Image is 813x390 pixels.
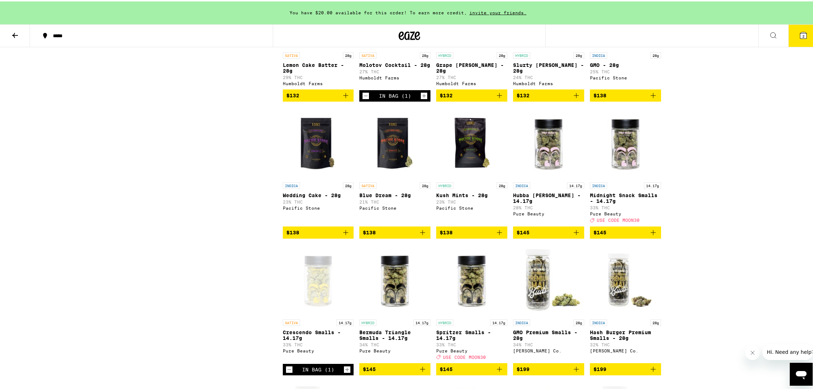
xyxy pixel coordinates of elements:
[644,181,661,187] p: 14.17g
[513,210,584,215] div: Pure Beauty
[359,198,430,203] p: 21% THC
[513,191,584,203] p: Hubba [PERSON_NAME] - 14.17g
[517,365,529,371] span: $199
[597,217,640,221] span: USE CODE MOON30
[436,341,507,346] p: 33% THC
[745,344,760,359] iframe: Close message
[283,61,354,72] p: Lemon Cake Batter - 28g
[363,228,376,234] span: $138
[590,243,661,315] img: Claybourne Co. - Hash Burger Premium Smalls - 28g
[590,191,661,203] p: Midnight Snack Smalls - 14.17g
[359,61,430,67] p: Molotov Cocktail - 28g
[590,51,607,57] p: INDICA
[590,328,661,340] p: Hash Burger Premium Smalls - 28g
[283,88,354,100] button: Add to bag
[336,318,354,325] p: 14.17g
[359,243,430,315] img: Pure Beauty - Bermuda Triangle Smalls - 14.17g
[359,106,430,225] a: Open page for Blue Dream - 28g from Pacific Stone
[513,181,530,187] p: INDICA
[436,243,507,315] img: Pure Beauty - Spritzer Smalls - 14.17g
[359,347,430,352] div: Pure Beauty
[573,51,584,57] p: 28g
[802,33,804,37] span: 2
[286,228,299,234] span: $138
[590,243,661,362] a: Open page for Hash Burger Premium Smalls - 28g from Claybourne Co.
[517,91,529,97] span: $132
[436,106,507,177] img: Pacific Stone - Kush Mints - 28g
[363,365,376,371] span: $145
[359,106,430,177] img: Pacific Stone - Blue Dream - 28g
[436,204,507,209] div: Pacific Stone
[290,9,467,14] span: You have $20.00 available for this order! To earn more credit,
[590,68,661,73] p: 25% THC
[436,191,507,197] p: Kush Mints - 28g
[650,318,661,325] p: 28g
[283,225,354,237] button: Add to bag
[490,318,507,325] p: 14.17g
[283,198,354,203] p: 23% THC
[283,106,354,177] img: Pacific Stone - Wedding Cake - 28g
[590,362,661,374] button: Add to bag
[359,74,430,79] div: Humboldt Farms
[593,365,606,371] span: $199
[343,181,354,187] p: 28g
[359,328,430,340] p: Bermuda Triangle Smalls - 14.17g
[513,51,530,57] p: HYBRID
[513,88,584,100] button: Add to bag
[283,106,354,225] a: Open page for Wedding Cake - 28g from Pacific Stone
[420,91,428,98] button: Increment
[359,51,376,57] p: SATIVA
[513,243,584,362] a: Open page for GMO Premium Smalls - 28g from Claybourne Co.
[283,341,354,346] p: 33% THC
[359,243,430,362] a: Open page for Bermuda Triangle Smalls - 14.17g from Pure Beauty
[436,362,507,374] button: Add to bag
[359,181,376,187] p: SATIVA
[590,204,661,209] p: 33% THC
[513,61,584,72] p: Slurty [PERSON_NAME] - 28g
[436,106,507,225] a: Open page for Kush Mints - 28g from Pacific Stone
[359,318,376,325] p: HYBRID
[359,362,430,374] button: Add to bag
[443,354,486,358] span: USE CODE MOON30
[513,106,584,225] a: Open page for Hubba Bubba Smalls - 14.17g from Pure Beauty
[283,243,354,362] a: Open page for Crescendo Smalls - 14.17g from Pure Beauty
[513,204,584,209] p: 28% THC
[440,365,453,371] span: $145
[302,365,334,371] div: In Bag (1)
[283,318,300,325] p: SATIVA
[362,91,369,98] button: Decrement
[513,347,584,352] div: [PERSON_NAME] Co.
[379,92,411,97] div: In Bag (1)
[436,61,507,72] p: Grape [PERSON_NAME] - 28g
[283,347,354,352] div: Pure Beauty
[590,347,661,352] div: [PERSON_NAME] Co.
[283,191,354,197] p: Wedding Cake - 28g
[513,328,584,340] p: GMO Premium Smalls - 28g
[4,5,51,11] span: Hi. Need any help?
[436,225,507,237] button: Add to bag
[573,318,584,325] p: 28g
[436,347,507,352] div: Pure Beauty
[590,318,607,325] p: INDICA
[513,106,584,177] img: Pure Beauty - Hubba Bubba Smalls - 14.17g
[593,91,606,97] span: $138
[283,204,354,209] div: Pacific Stone
[590,106,661,177] img: Pure Beauty - Midnight Snack Smalls - 14.17g
[650,51,661,57] p: 28g
[763,343,813,359] iframe: Message from company
[513,318,530,325] p: INDICA
[497,181,507,187] p: 28g
[420,51,430,57] p: 28g
[413,318,430,325] p: 14.17g
[440,228,453,234] span: $138
[590,88,661,100] button: Add to bag
[513,74,584,78] p: 24% THC
[436,181,453,187] p: HYBRID
[440,91,453,97] span: $132
[343,51,354,57] p: 28g
[420,181,430,187] p: 28g
[359,68,430,73] p: 27% THC
[283,51,300,57] p: SATIVA
[344,365,351,372] button: Increment
[590,210,661,215] div: Pure Beauty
